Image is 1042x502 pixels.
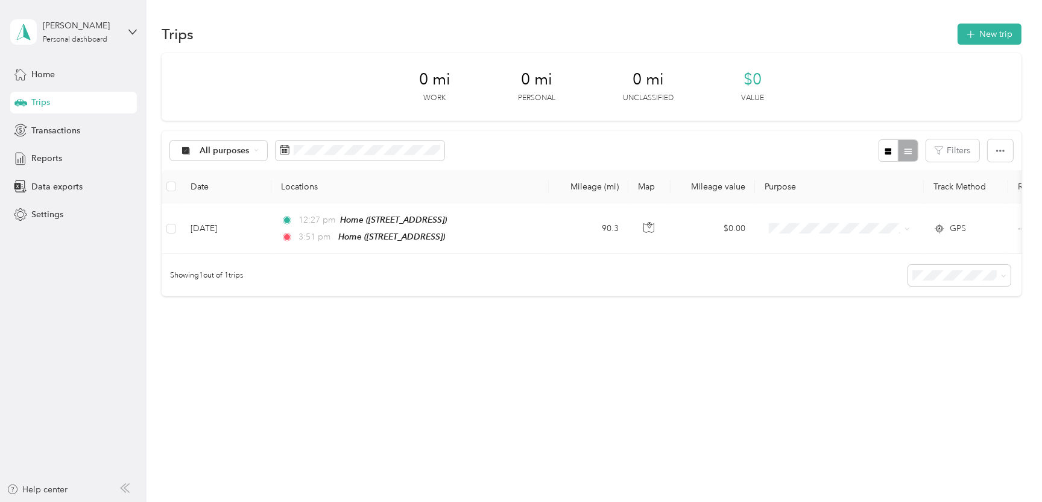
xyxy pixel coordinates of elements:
[974,434,1042,502] iframe: Everlance-gr Chat Button Frame
[271,170,549,203] th: Locations
[298,214,335,227] span: 12:27 pm
[633,70,664,89] span: 0 mi
[31,96,50,109] span: Trips
[31,124,80,137] span: Transactions
[521,70,552,89] span: 0 mi
[741,93,764,104] p: Value
[43,19,118,32] div: [PERSON_NAME]
[298,230,333,244] span: 3:51 pm
[518,93,555,104] p: Personal
[43,36,107,43] div: Personal dashboard
[671,170,755,203] th: Mileage value
[7,483,68,496] button: Help center
[549,203,628,254] td: 90.3
[31,208,63,221] span: Settings
[958,24,1021,45] button: New trip
[340,215,447,224] span: Home ([STREET_ADDRESS])
[338,232,445,241] span: Home ([STREET_ADDRESS])
[419,70,450,89] span: 0 mi
[549,170,628,203] th: Mileage (mi)
[628,170,671,203] th: Map
[31,68,55,81] span: Home
[181,170,271,203] th: Date
[924,170,1008,203] th: Track Method
[744,70,762,89] span: $0
[181,203,271,254] td: [DATE]
[755,170,924,203] th: Purpose
[926,139,979,162] button: Filters
[671,203,755,254] td: $0.00
[162,270,243,281] span: Showing 1 out of 1 trips
[31,152,62,165] span: Reports
[623,93,674,104] p: Unclassified
[950,222,966,235] span: GPS
[200,147,250,155] span: All purposes
[162,28,194,40] h1: Trips
[423,93,446,104] p: Work
[31,180,83,193] span: Data exports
